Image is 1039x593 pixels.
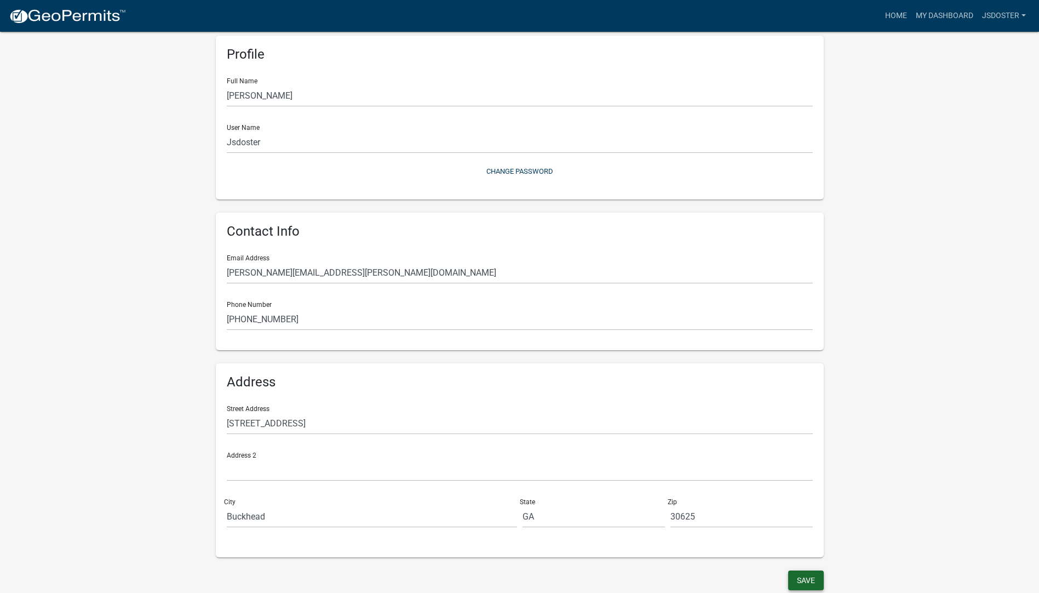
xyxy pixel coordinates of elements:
[788,571,824,590] button: Save
[911,5,978,26] a: My Dashboard
[227,47,813,62] h6: Profile
[227,162,813,180] button: Change Password
[227,224,813,240] h6: Contact Info
[881,5,911,26] a: Home
[227,374,813,390] h6: Address
[978,5,1030,26] a: Jsdoster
